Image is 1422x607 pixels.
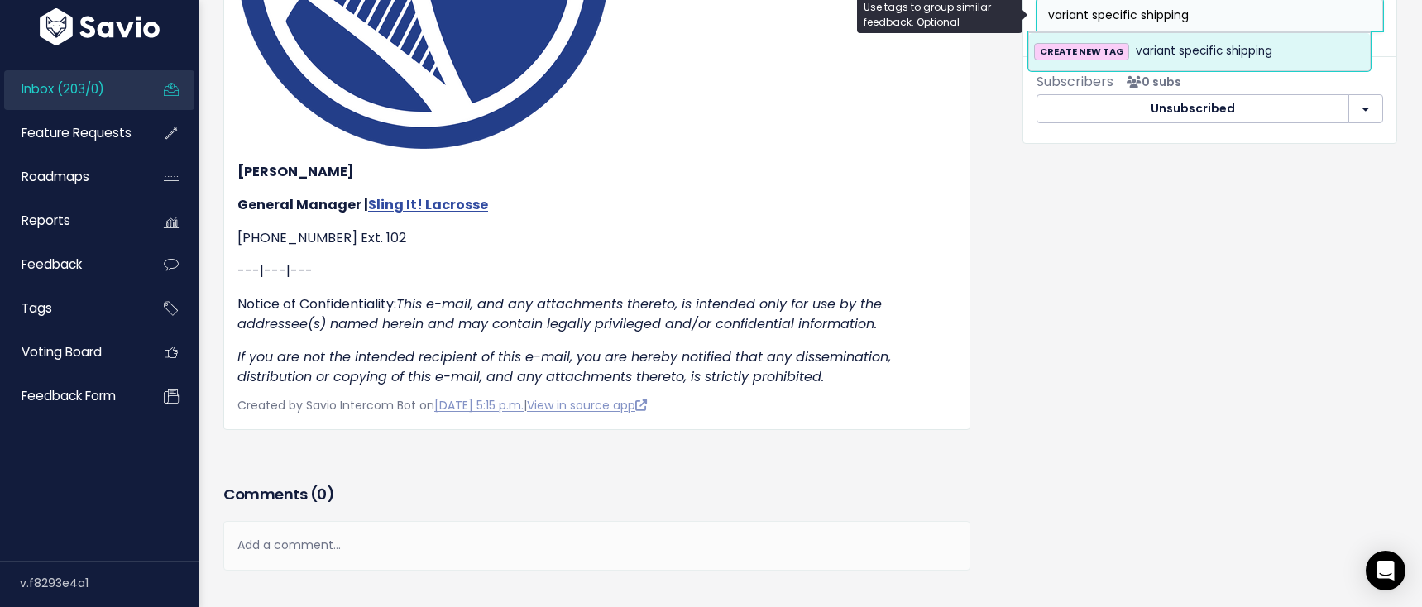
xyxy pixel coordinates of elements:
[237,294,956,334] p: Notice of Confidentiality:
[1366,551,1405,590] div: Open Intercom Messenger
[4,377,137,415] a: Feedback form
[20,562,199,605] div: v.f8293e4a1
[1120,74,1181,90] span: 0 subs
[22,124,132,141] span: Feature Requests
[527,397,647,413] a: View in source app
[1041,7,1382,24] input: Add Tags...
[22,387,116,404] span: Feedback form
[237,347,891,386] em: If you are not the intended recipient of this e-mail, you are hereby notified that any disseminat...
[434,397,524,413] a: [DATE] 5:15 p.m.
[237,397,647,413] span: Created by Savio Intercom Bot on |
[4,289,137,327] a: Tags
[4,114,137,152] a: Feature Requests
[22,299,52,317] span: Tags
[1040,45,1124,58] strong: CREATE NEW TAG
[237,261,956,281] p: ---|---|---
[317,484,327,504] span: 0
[4,333,137,371] a: Voting Board
[1037,72,1113,91] span: Subscribers
[1037,94,1349,124] button: Unsubscribed
[36,8,164,45] img: logo-white.9d6f32f41409.svg
[368,195,488,214] a: Sling It! Lacrosse
[4,246,137,284] a: Feedback
[22,256,82,273] span: Feedback
[237,294,882,333] em: This e-mail, and any attachments thereto, is intended only for use by the addressee(s) named here...
[237,162,354,181] strong: [PERSON_NAME]
[22,343,102,361] span: Voting Board
[223,521,970,570] div: Add a comment...
[223,483,970,506] h3: Comments ( )
[4,202,137,240] a: Reports
[22,80,104,98] span: Inbox (203/0)
[237,195,488,214] strong: General Manager |
[1136,41,1272,61] span: variant specific shipping
[22,212,70,229] span: Reports
[4,70,137,108] a: Inbox (203/0)
[237,228,956,248] p: [PHONE_NUMBER] Ext. 102
[22,168,89,185] span: Roadmaps
[4,158,137,196] a: Roadmaps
